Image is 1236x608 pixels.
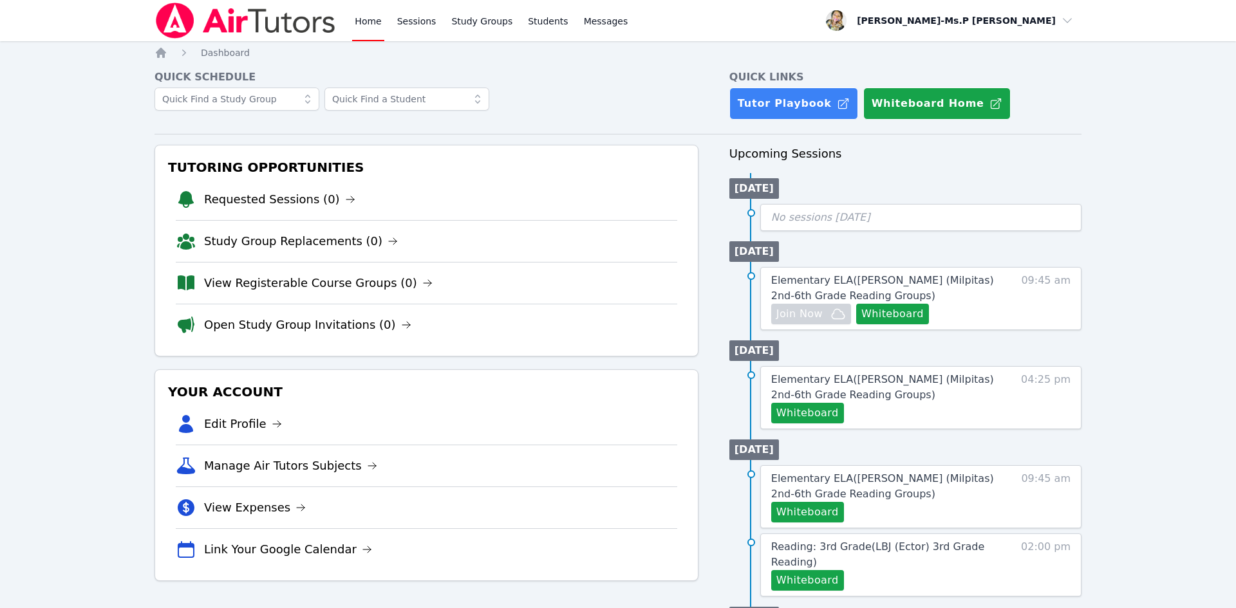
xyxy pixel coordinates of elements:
a: Elementary ELA([PERSON_NAME] (Milpitas) 2nd-6th Grade Reading Groups) [771,471,996,502]
a: Open Study Group Invitations (0) [204,316,411,334]
h4: Quick Schedule [154,69,698,85]
span: No sessions [DATE] [771,211,870,223]
h3: Upcoming Sessions [729,145,1081,163]
span: Messages [584,15,628,28]
a: Dashboard [201,46,250,59]
a: Edit Profile [204,415,282,433]
span: Join Now [776,306,823,322]
a: View Expenses [204,499,306,517]
li: [DATE] [729,340,779,361]
span: 04:25 pm [1021,372,1071,423]
input: Quick Find a Student [324,88,489,111]
a: Elementary ELA([PERSON_NAME] (Milpitas) 2nd-6th Grade Reading Groups) [771,372,996,403]
button: Whiteboard [856,304,929,324]
h4: Quick Links [729,69,1081,85]
button: Join Now [771,304,851,324]
a: Requested Sessions (0) [204,190,355,208]
h3: Tutoring Opportunities [165,156,688,179]
button: Whiteboard [771,403,844,423]
li: [DATE] [729,178,779,199]
a: Study Group Replacements (0) [204,232,398,250]
span: 09:45 am [1021,471,1071,522]
a: Manage Air Tutors Subjects [204,457,377,475]
h3: Your Account [165,380,688,403]
span: 09:45 am [1021,273,1071,324]
img: Air Tutors [154,3,337,39]
a: Tutor Playbook [729,88,858,120]
nav: Breadcrumb [154,46,1081,59]
a: View Registerable Course Groups (0) [204,274,433,292]
span: 02:00 pm [1021,539,1071,591]
a: Elementary ELA([PERSON_NAME] (Milpitas) 2nd-6th Grade Reading Groups) [771,273,996,304]
button: Whiteboard Home [863,88,1011,120]
li: [DATE] [729,439,779,460]
a: Link Your Google Calendar [204,540,372,558]
span: Elementary ELA ( [PERSON_NAME] (Milpitas) 2nd-6th Grade Reading Groups ) [771,472,994,500]
button: Whiteboard [771,502,844,522]
span: Dashboard [201,48,250,58]
span: Reading: 3rd Grade ( LBJ (Ector) 3rd Grade Reading ) [771,540,984,568]
button: Whiteboard [771,570,844,591]
li: [DATE] [729,241,779,262]
span: Elementary ELA ( [PERSON_NAME] (Milpitas) 2nd-6th Grade Reading Groups ) [771,373,994,401]
a: Reading: 3rd Grade(LBJ (Ector) 3rd Grade Reading) [771,539,996,570]
input: Quick Find a Study Group [154,88,319,111]
span: Elementary ELA ( [PERSON_NAME] (Milpitas) 2nd-6th Grade Reading Groups ) [771,274,994,302]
